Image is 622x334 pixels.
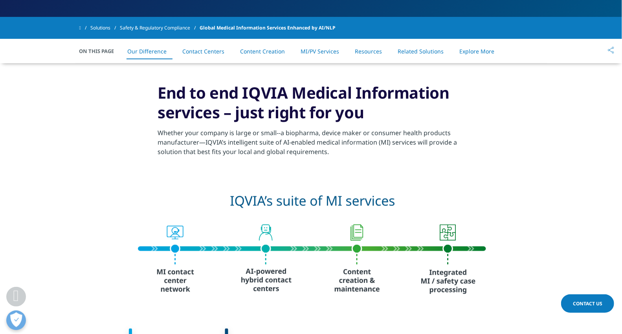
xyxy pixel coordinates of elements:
[460,48,495,55] a: Explore More
[301,48,339,55] a: MI/PV Services
[90,21,120,35] a: Solutions
[158,83,464,128] h3: End to end IQVIA Medical Information services – just right for you
[128,48,167,55] a: Our Difference
[398,48,444,55] a: Related Solutions
[79,47,123,55] span: On This Page
[561,294,614,313] a: Contact Us
[573,300,602,307] span: Contact Us
[183,48,225,55] a: Contact Centers
[6,310,26,330] button: Open Preferences
[200,21,335,35] span: Global Medical Information Services Enhanced by AI/NLP
[240,48,285,55] a: Content Creation
[158,128,464,161] p: Whether your company is large or small--a biopharma, device maker or consumer health products man...
[120,21,200,35] a: Safety & Regulatory Compliance
[355,48,382,55] a: Resources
